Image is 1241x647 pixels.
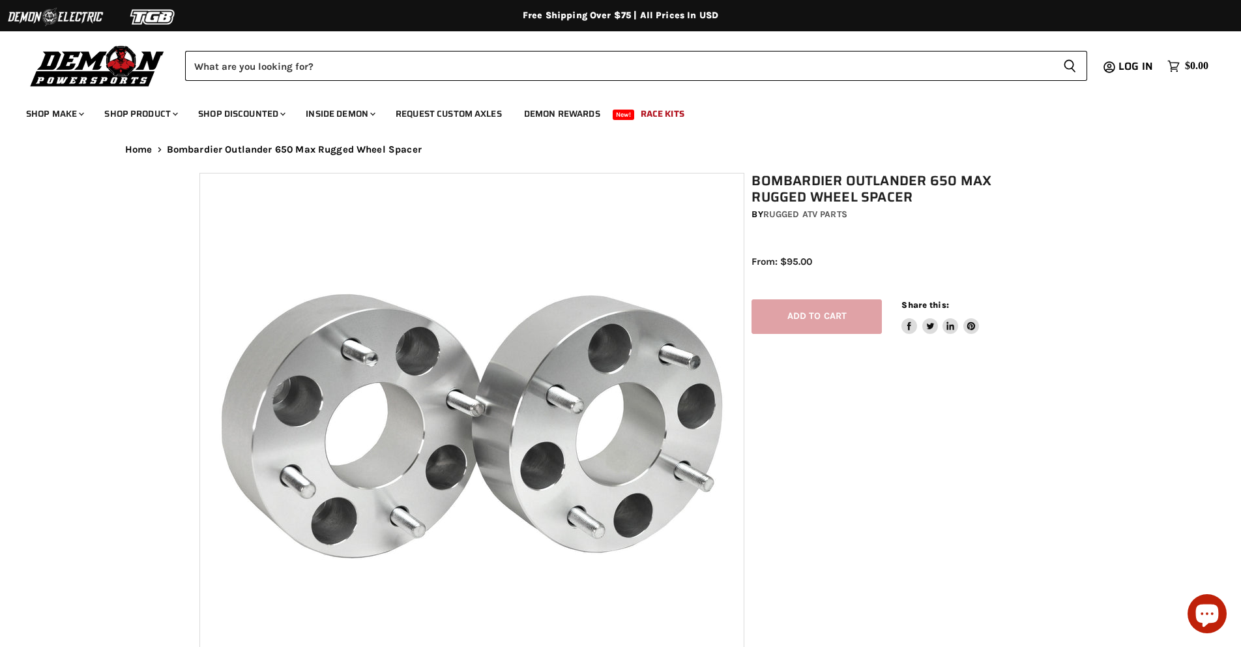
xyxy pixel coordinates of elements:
[104,5,202,29] img: TGB Logo 2
[631,100,694,127] a: Race Kits
[752,173,1049,205] h1: Bombardier Outlander 650 Max Rugged Wheel Spacer
[99,10,1142,22] div: Free Shipping Over $75 | All Prices In USD
[1053,51,1087,81] button: Search
[16,95,1205,127] ul: Main menu
[901,299,979,334] aside: Share this:
[185,51,1053,81] input: Search
[16,100,92,127] a: Shop Make
[901,300,948,310] span: Share this:
[296,100,383,127] a: Inside Demon
[95,100,186,127] a: Shop Product
[1185,60,1208,72] span: $0.00
[1161,57,1215,76] a: $0.00
[752,256,812,267] span: From: $95.00
[1113,61,1161,72] a: Log in
[752,207,1049,222] div: by
[7,5,104,29] img: Demon Electric Logo 2
[188,100,293,127] a: Shop Discounted
[167,144,422,155] span: Bombardier Outlander 650 Max Rugged Wheel Spacer
[185,51,1087,81] form: Product
[1118,58,1153,74] span: Log in
[613,110,635,120] span: New!
[763,209,847,220] a: Rugged ATV Parts
[514,100,610,127] a: Demon Rewards
[125,144,153,155] a: Home
[1184,594,1231,637] inbox-online-store-chat: Shopify online store chat
[99,144,1142,155] nav: Breadcrumbs
[26,42,169,89] img: Demon Powersports
[386,100,512,127] a: Request Custom Axles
